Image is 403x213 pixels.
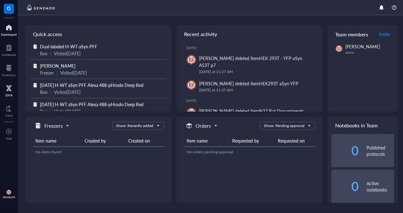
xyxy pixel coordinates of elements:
[259,80,298,87] div: HEK293T aSyn-YFP
[126,135,164,147] th: Created on
[40,63,75,69] span: [PERSON_NAME]
[328,25,398,43] div: Team members
[199,55,312,69] div: [PERSON_NAME] deleted item
[187,149,313,155] div: No orders pending approval
[40,88,48,95] div: Box
[2,53,16,57] div: Notebook
[176,25,323,43] div: Recent activity
[264,123,304,129] div: Show: Pending approval
[199,80,298,87] div: [PERSON_NAME] deleted item
[187,80,196,90] img: 5d3a41d7-b5b4-42d2-8097-bb9912150ea2.jpeg
[328,117,398,134] div: Notebooks in Team
[6,137,12,140] div: Add
[35,149,162,155] div: No items found
[54,88,80,95] div: Visited [DATE]
[2,43,16,57] a: Notebook
[331,146,359,156] div: 0
[199,87,312,93] div: [DATE] at 11:27 AM
[6,190,11,195] img: 5d3a41d7-b5b4-42d2-8097-bb9912150ea2.jpeg
[345,43,380,50] span: [PERSON_NAME]
[230,135,275,147] th: Requested by
[2,73,16,77] div: Inventory
[54,50,80,57] div: Visited [DATE]
[186,99,317,102] div: [DATE]
[54,108,80,115] div: Visited [DATE]
[1,22,17,36] a: Dashboard
[40,108,48,115] div: Box
[5,113,12,117] div: Core
[275,135,315,147] th: Requested on
[3,195,15,199] div: Account
[40,43,97,50] span: Dual-labeled H-WT-aSyn PFF
[5,93,13,97] div: DNA
[379,29,390,39] button: Invite
[336,45,342,52] img: 5d3a41d7-b5b4-42d2-8097-bb9912150ea2.jpeg
[40,82,144,88] span: [DATE] H-WT aSyn PFF Alexa 488-pHrodo Deep Red
[50,108,51,115] div: |
[1,33,17,36] div: Dashboard
[331,181,359,192] div: 0
[367,144,394,157] div: Published protocols
[7,4,11,12] span: G
[199,69,312,75] div: [DATE] at 11:27 AM
[25,25,171,43] div: Quick access
[345,51,394,54] div: Admin
[50,50,51,57] div: |
[33,135,82,147] th: Item name
[44,122,63,130] h5: Freezers
[40,50,48,57] div: Box
[5,103,12,117] a: Core
[379,31,390,37] span: Invite
[50,88,51,95] div: |
[60,69,87,76] div: Visited [DATE]
[5,83,13,97] a: DNA
[2,63,16,77] a: Inventory
[82,135,126,147] th: Created by
[195,122,211,130] h5: Orders
[367,180,394,193] div: Active notebooks
[186,46,317,50] div: [DATE]
[184,135,230,147] th: Item name
[40,101,144,107] span: [DATE] H-WT aSyn PFF Alexa 488-pHrodo Deep Red
[25,4,56,11] img: genemod-logo
[187,55,196,64] img: 5d3a41d7-b5b4-42d2-8097-bb9912150ea2.jpeg
[116,123,153,129] div: Show: Recently added
[56,69,58,76] div: |
[40,69,54,76] div: Freezer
